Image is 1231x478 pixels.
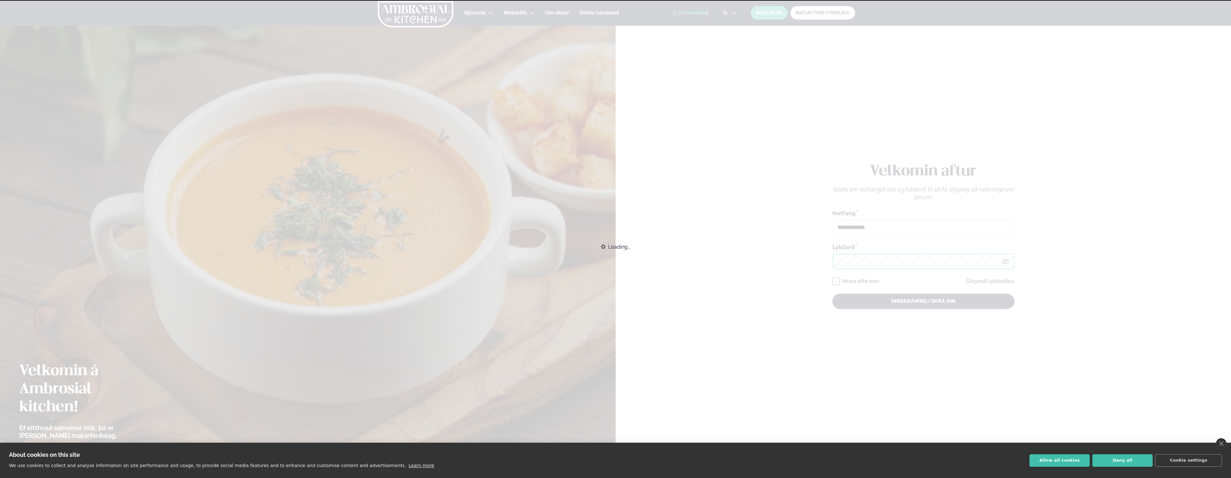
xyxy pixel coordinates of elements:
[1216,438,1227,449] a: close
[608,240,630,254] span: Loading...
[1029,454,1090,467] button: Allow all cookies
[9,451,80,458] strong: About cookies on this site
[1155,454,1222,467] button: Cookie settings
[9,463,406,468] p: We use cookies to collect and analyse information on site performance and usage, to provide socia...
[409,463,434,468] a: Learn more
[1092,454,1153,467] button: Deny all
